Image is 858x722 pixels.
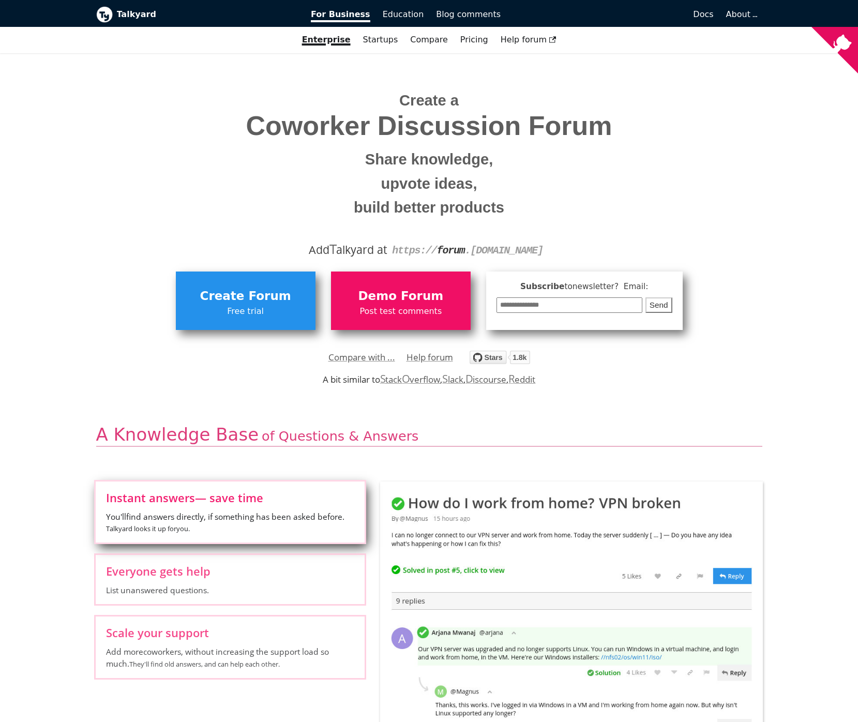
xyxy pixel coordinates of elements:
a: Compare [410,35,448,44]
span: Subscribe [496,280,672,293]
b: Talkyard [117,8,297,21]
a: Demo ForumPost test comments [331,272,471,329]
span: Free trial [181,305,310,318]
strong: forum [437,245,465,257]
small: They'll find old answers, and can help each other. [129,659,280,669]
a: Star debiki/talkyard on GitHub [470,352,530,367]
span: O [402,371,410,386]
span: Instant answers — save time [106,492,354,503]
div: Add alkyard at [104,241,755,259]
a: Pricing [454,31,494,49]
span: Create a [399,92,459,109]
a: Slack [442,373,463,385]
a: About [726,9,756,19]
span: S [380,371,386,386]
a: Startups [357,31,404,49]
span: S [442,371,448,386]
span: Blog comments [436,9,501,19]
span: You'll find answers directly, if something has been asked before. [106,511,354,535]
span: Post test comments [336,305,465,318]
a: Create ForumFree trial [176,272,315,329]
a: Blog comments [430,6,507,23]
span: to newsletter ? Email: [564,282,648,291]
small: build better products [104,195,755,220]
h2: A Knowledge Base [96,424,762,447]
span: Scale your support [106,627,354,638]
span: Create Forum [181,287,310,306]
span: Docs [693,9,713,19]
code: https:// . [DOMAIN_NAME] [392,245,543,257]
small: Talkyard looks it up for you . [106,524,190,533]
small: upvote ideas, [104,172,755,196]
span: Help forum [501,35,556,44]
button: Send [645,297,672,313]
span: Education [383,9,424,19]
span: List unanswered questions. [106,584,354,596]
a: Discourse [465,373,506,385]
a: Talkyard logoTalkyard [96,6,297,23]
img: Talkyard logo [96,6,113,23]
a: Docs [507,6,720,23]
span: R [508,371,515,386]
span: Everyone gets help [106,565,354,577]
small: Share knowledge, [104,147,755,172]
img: talkyard.svg [470,351,530,364]
a: Help forum [407,350,453,365]
a: For Business [305,6,377,23]
span: D [465,371,473,386]
a: StackOverflow [380,373,441,385]
a: Help forum [494,31,563,49]
a: Compare with ... [328,350,395,365]
a: Education [377,6,430,23]
span: of Questions & Answers [262,428,418,444]
a: Reddit [508,373,535,385]
span: Add more coworkers , without increasing the support load so much. [106,646,354,670]
span: Coworker Discussion Forum [104,111,755,141]
span: Demo Forum [336,287,465,306]
span: For Business [311,9,370,22]
a: Enterprise [296,31,357,49]
span: T [329,239,337,258]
